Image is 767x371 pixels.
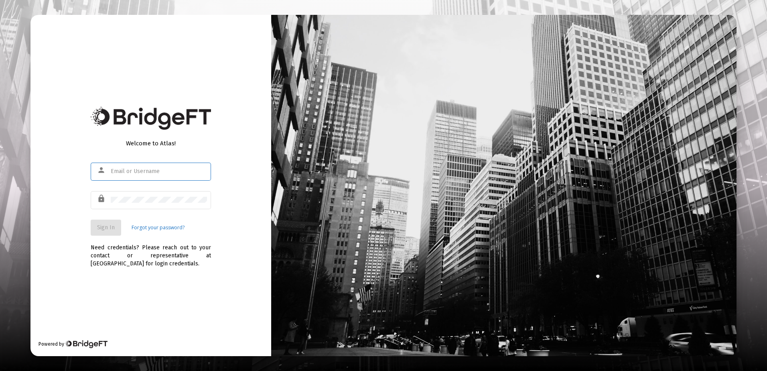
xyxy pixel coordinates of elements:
[132,224,185,232] a: Forgot your password?
[91,139,211,147] div: Welcome to Atlas!
[111,168,207,175] input: Email or Username
[97,224,115,231] span: Sign In
[65,340,107,348] img: Bridge Financial Technology Logo
[91,107,211,130] img: Bridge Financial Technology Logo
[97,165,107,175] mat-icon: person
[97,194,107,204] mat-icon: lock
[39,340,107,348] div: Powered by
[91,220,121,236] button: Sign In
[91,236,211,268] div: Need credentials? Please reach out to your contact or representative at [GEOGRAPHIC_DATA] for log...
